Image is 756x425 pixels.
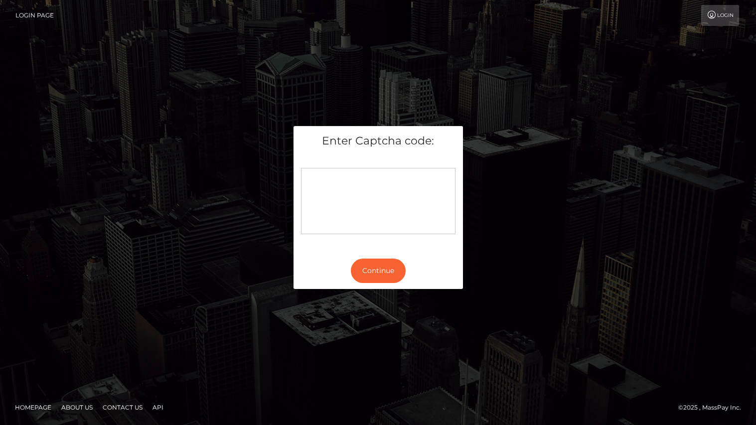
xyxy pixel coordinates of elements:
[678,402,749,413] div: © 2025 , MassPay Inc.
[301,168,455,234] div: Captcha widget loading...
[11,400,55,415] a: Homepage
[57,400,97,415] a: About Us
[701,5,739,26] a: Login
[15,5,54,26] a: Login Page
[351,259,406,283] button: Continue
[99,400,147,415] a: Contact Us
[301,134,455,149] h5: Enter Captcha code:
[149,400,167,415] a: API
